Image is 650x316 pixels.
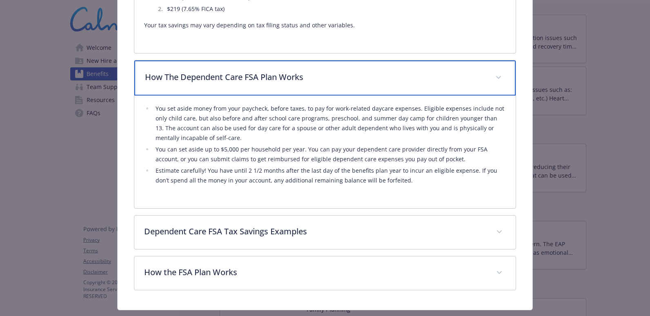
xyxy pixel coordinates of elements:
[134,216,516,249] div: Dependent Care FSA Tax Savings Examples
[153,104,506,143] li: You set aside money from your paycheck, before taxes, to pay for work-related daycare expenses. E...
[144,20,506,30] p: Your tax savings may vary depending on tax filing status and other variables.
[134,96,516,208] div: How The Dependent Care FSA Plan Works
[144,225,487,238] p: Dependent Care FSA Tax Savings Examples
[134,60,516,96] div: How The Dependent Care FSA Plan Works
[144,266,487,278] p: How the FSA Plan Works
[134,256,516,290] div: How the FSA Plan Works
[165,4,506,14] li: $219 (7.65% FICA tax)
[153,145,506,164] li: You can set aside up to $5,000 per household per year. You can pay your dependent care provider d...
[153,166,506,185] li: Estimate carefully! You have until 2 1/2 months after the last day of the benefits plan year to i...
[145,71,486,83] p: How The Dependent Care FSA Plan Works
